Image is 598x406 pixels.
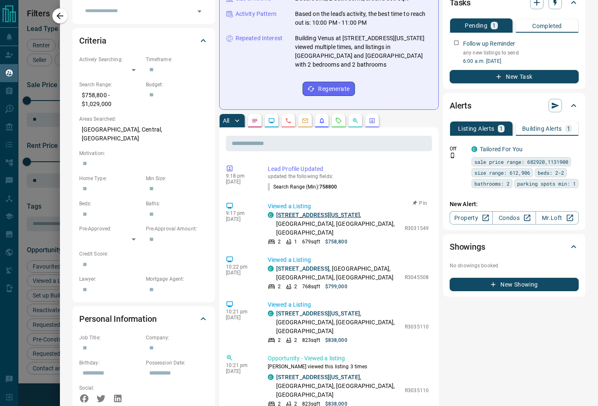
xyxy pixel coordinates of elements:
[79,81,142,88] p: Search Range:
[79,115,208,123] p: Areas Searched:
[536,211,579,225] a: Mr.Loft
[226,309,255,315] p: 10:21 pm
[294,283,297,290] p: 2
[226,315,255,321] p: [DATE]
[405,274,429,281] p: R3045508
[79,150,208,157] p: Motivation:
[517,179,576,188] span: parking spots min: 1
[500,126,503,132] p: 1
[532,23,562,29] p: Completed
[276,264,401,282] p: , [GEOGRAPHIC_DATA], [GEOGRAPHIC_DATA], [GEOGRAPHIC_DATA]
[450,240,485,253] h2: Showings
[79,225,142,233] p: Pre-Approved:
[450,237,579,257] div: Showings
[325,238,347,246] p: $758,800
[538,168,564,177] span: beds: 2-2
[405,323,429,331] p: R3035110
[79,309,208,329] div: Personal Information
[79,34,106,47] h2: Criteria
[369,117,375,124] svg: Agent Actions
[295,34,432,69] p: Building Venus at [STREET_ADDRESS][US_STATE] viewed multiple times, and listings in [GEOGRAPHIC_D...
[276,211,401,237] p: , [GEOGRAPHIC_DATA], [GEOGRAPHIC_DATA], [GEOGRAPHIC_DATA]
[268,183,337,191] p: Search Range (Min) :
[474,158,568,166] span: sale price range: 682920,1131900
[226,362,255,368] p: 10:21 pm
[223,118,230,124] p: All
[226,216,255,222] p: [DATE]
[352,117,359,124] svg: Opportunities
[268,363,429,370] p: [PERSON_NAME] viewed this listing 3 times
[276,212,360,218] a: [STREET_ADDRESS][US_STATE]
[450,145,466,153] p: Off
[226,173,255,179] p: 9:18 pm
[294,336,297,344] p: 2
[405,387,429,394] p: R3035110
[319,184,337,190] span: 758800
[194,5,205,17] button: Open
[335,117,342,124] svg: Requests
[405,225,429,232] p: R3031549
[450,70,579,83] button: New Task
[226,210,255,216] p: 9:17 pm
[325,283,347,290] p: $799,000
[450,211,493,225] a: Property
[226,270,255,276] p: [DATE]
[276,309,401,336] p: , [GEOGRAPHIC_DATA], [GEOGRAPHIC_DATA], [GEOGRAPHIC_DATA]
[474,168,530,177] span: size range: 612,906
[79,56,142,63] p: Actively Searching:
[146,275,208,283] p: Mortgage Agent:
[471,146,477,152] div: condos.ca
[268,256,429,264] p: Viewed a Listing
[79,200,142,207] p: Beds:
[276,265,329,272] a: [STREET_ADDRESS]
[295,10,432,27] p: Based on the lead's activity, the best time to reach out is: 10:00 PM - 11:00 PM
[79,312,157,326] h2: Personal Information
[294,238,297,246] p: 1
[226,264,255,270] p: 10:22 pm
[450,200,579,209] p: New Alert:
[79,334,142,341] p: Job Title:
[302,283,320,290] p: 768 sqft
[492,23,496,28] p: 1
[226,179,255,185] p: [DATE]
[251,117,258,124] svg: Notes
[458,126,494,132] p: Listing Alerts
[276,373,401,399] p: , [GEOGRAPHIC_DATA], [GEOGRAPHIC_DATA], [GEOGRAPHIC_DATA]
[79,275,142,283] p: Lawyer:
[408,199,432,207] button: Pin
[146,175,208,182] p: Min Size:
[450,153,456,158] svg: Push Notification Only
[236,10,277,18] p: Activity Pattern
[79,31,208,51] div: Criteria
[522,126,562,132] p: Building Alerts
[268,165,429,173] p: Lead Profile Updated
[146,359,208,367] p: Possession Date:
[450,96,579,116] div: Alerts
[463,57,579,65] p: 6:00 a.m. [DATE]
[268,266,274,272] div: condos.ca
[79,123,208,145] p: [GEOGRAPHIC_DATA], Central, [GEOGRAPHIC_DATA]
[302,238,320,246] p: 679 sqft
[302,117,308,124] svg: Emails
[236,34,282,43] p: Repeated Interest
[567,126,570,132] p: 1
[492,211,536,225] a: Condos
[146,334,208,341] p: Company:
[278,336,281,344] p: 2
[268,300,429,309] p: Viewed a Listing
[285,117,292,124] svg: Calls
[325,336,347,344] p: $838,000
[450,262,579,269] p: No showings booked
[268,202,429,211] p: Viewed a Listing
[226,368,255,374] p: [DATE]
[268,354,429,363] p: Opportunity - Viewed a listing
[146,225,208,233] p: Pre-Approval Amount:
[146,56,208,63] p: Timeframe:
[465,23,487,28] p: Pending
[79,175,142,182] p: Home Type:
[276,374,360,380] a: [STREET_ADDRESS][US_STATE]
[318,117,325,124] svg: Listing Alerts
[278,283,281,290] p: 2
[303,82,355,96] button: Regenerate
[450,99,471,112] h2: Alerts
